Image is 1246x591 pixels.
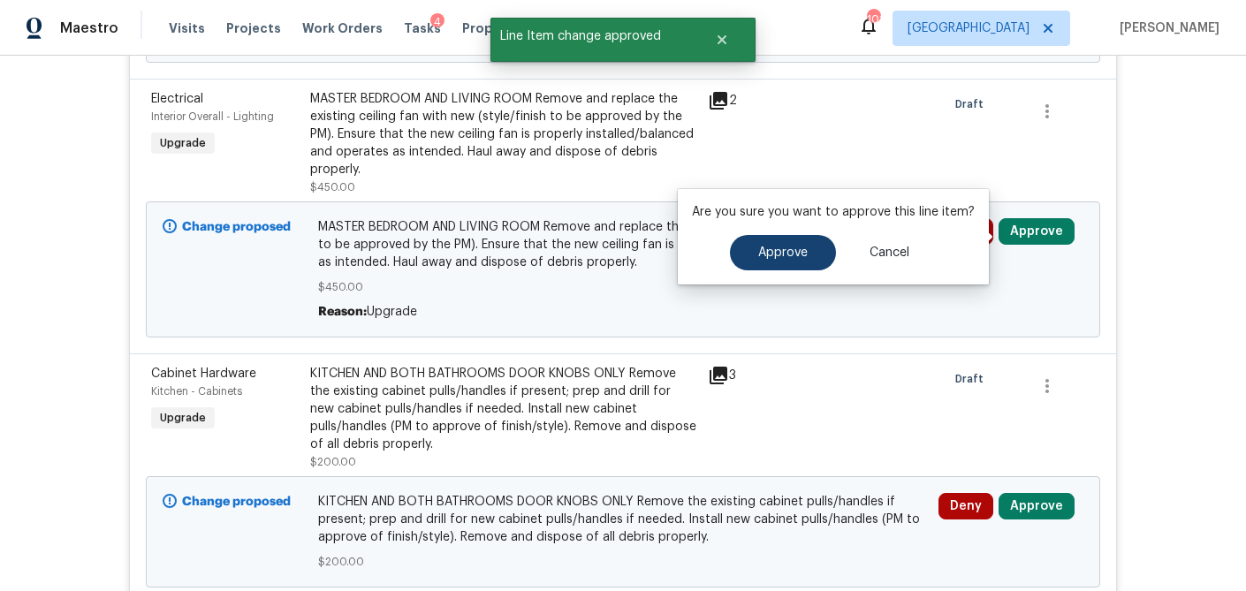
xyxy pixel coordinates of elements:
[60,19,118,37] span: Maestro
[730,235,836,270] button: Approve
[404,22,441,34] span: Tasks
[151,367,256,380] span: Cabinet Hardware
[310,182,355,193] span: $450.00
[182,496,291,508] b: Change proposed
[999,493,1075,519] button: Approve
[938,493,993,519] button: Deny
[708,90,777,111] div: 2
[908,19,1029,37] span: [GEOGRAPHIC_DATA]
[153,134,213,152] span: Upgrade
[708,365,777,386] div: 3
[367,306,417,318] span: Upgrade
[490,18,693,55] span: Line Item change approved
[182,221,291,233] b: Change proposed
[955,95,991,113] span: Draft
[151,93,203,105] span: Electrical
[310,90,697,178] div: MASTER BEDROOM AND LIVING ROOM Remove and replace the existing ceiling fan with new (style/finish...
[151,386,242,397] span: Kitchen - Cabinets
[758,246,808,260] span: Approve
[169,19,205,37] span: Visits
[1113,19,1219,37] span: [PERSON_NAME]
[693,22,751,57] button: Close
[999,218,1075,245] button: Approve
[462,19,531,37] span: Properties
[310,457,356,467] span: $200.00
[318,278,929,296] span: $450.00
[318,493,929,546] span: KITCHEN AND BOTH BATHROOMS DOOR KNOBS ONLY Remove the existing cabinet pulls/handles if present; ...
[867,11,879,28] div: 101
[302,19,383,37] span: Work Orders
[153,409,213,427] span: Upgrade
[318,553,929,571] span: $200.00
[870,246,909,260] span: Cancel
[955,370,991,388] span: Draft
[692,203,975,221] p: Are you sure you want to approve this line item?
[430,13,444,31] div: 4
[151,111,274,122] span: Interior Overall - Lighting
[310,365,697,453] div: KITCHEN AND BOTH BATHROOMS DOOR KNOBS ONLY Remove the existing cabinet pulls/handles if present; ...
[318,218,929,271] span: MASTER BEDROOM AND LIVING ROOM Remove and replace the existing ceiling fan with new (style/finish...
[226,19,281,37] span: Projects
[318,306,367,318] span: Reason:
[841,235,938,270] button: Cancel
